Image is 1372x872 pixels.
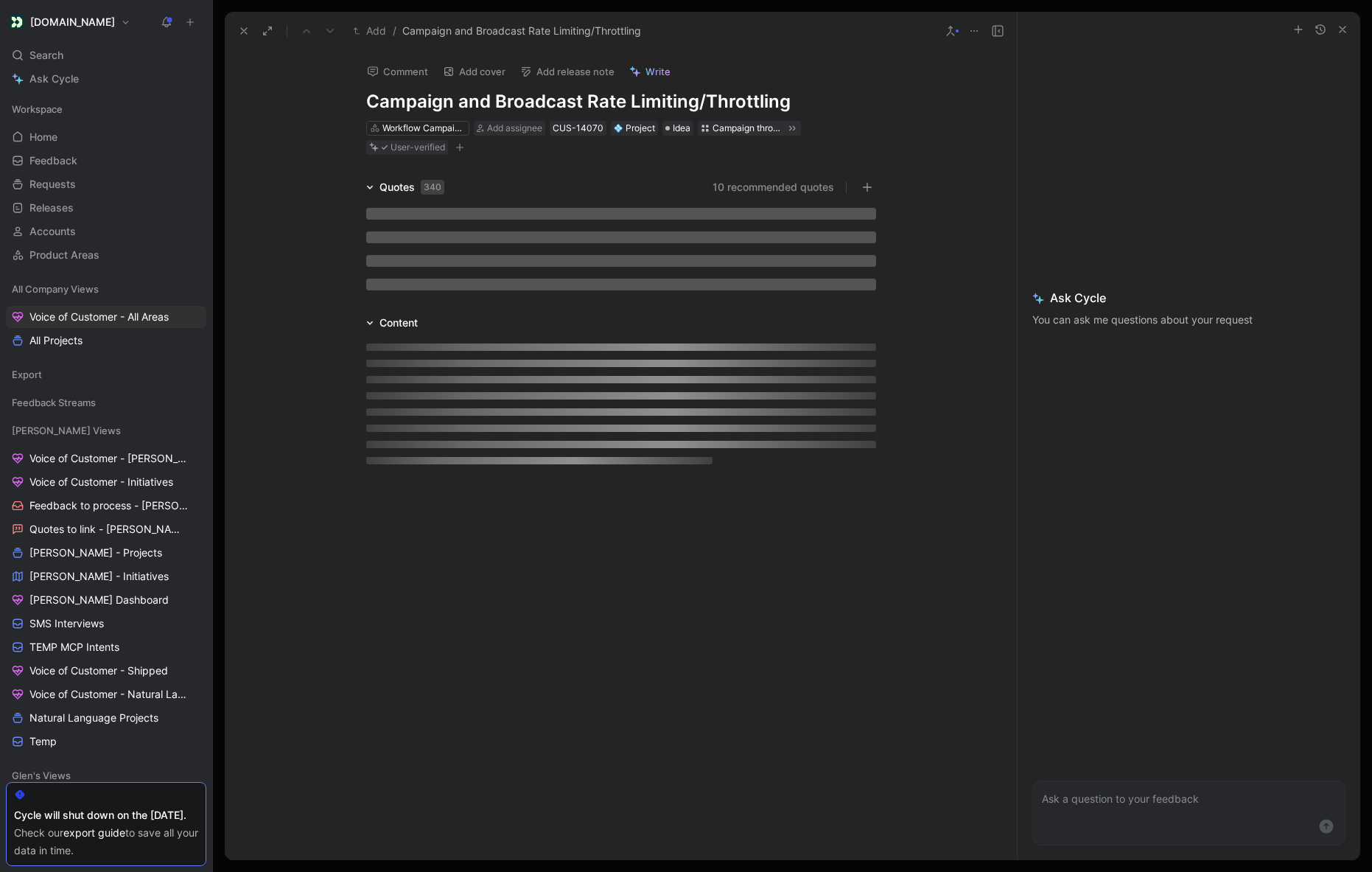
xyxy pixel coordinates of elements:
[6,329,206,352] a: All Projects
[6,447,206,470] a: Voice of Customer - [PERSON_NAME]
[29,200,74,215] span: Releases
[1032,311,1345,329] p: You can ask me questions about your request
[645,65,671,78] span: Write
[29,177,76,192] span: Requests
[713,178,834,196] button: 10 recommended quotes
[6,197,206,219] a: Releases
[6,391,206,418] div: Feedback Streams
[6,683,206,705] a: Voice of Customer - Natural Language
[6,730,206,753] a: Temp
[12,395,96,410] span: Feedback Streams
[63,826,125,839] a: export guide
[614,124,623,133] img: 💠
[12,768,71,783] span: Glen's Views
[29,451,188,466] span: Voice of Customer - [PERSON_NAME]
[6,278,206,300] div: All Company Views
[402,22,641,40] span: Campaign and Broadcast Rate Limiting/Throttling
[6,150,206,172] a: Feedback
[29,711,158,725] span: Natural Language Projects
[6,391,206,414] div: Feedback Streams
[6,44,206,66] div: Search
[6,126,206,148] a: Home
[360,61,435,82] button: Comment
[662,121,693,136] div: Idea
[29,46,63,64] span: Search
[29,70,79,88] span: Ask Cycle
[6,98,206,120] div: Workspace
[12,102,63,116] span: Workspace
[12,423,121,438] span: [PERSON_NAME] Views
[29,475,173,489] span: Voice of Customer - Initiatives
[391,140,445,155] div: User-verified
[12,367,42,382] span: Export
[6,495,206,517] a: Feedback to process - [PERSON_NAME]
[30,15,115,29] h1: [DOMAIN_NAME]
[12,282,99,296] span: All Company Views
[382,121,465,136] div: Workflow Campaigns
[29,734,57,749] span: Temp
[29,153,77,168] span: Feedback
[6,542,206,564] a: [PERSON_NAME] - Projects
[611,121,658,136] div: 💠Project
[379,178,444,196] div: Quotes
[29,593,169,607] span: [PERSON_NAME] Dashboard
[29,224,76,239] span: Accounts
[1032,289,1345,307] span: Ask Cycle
[379,314,418,332] div: Content
[29,248,99,262] span: Product Areas
[6,68,206,90] a: Ask Cycle
[6,173,206,195] a: Requests
[29,310,169,324] span: Voice of Customer - All Areas
[6,660,206,682] a: Voice of Customer - Shipped
[421,180,444,195] div: 340
[6,707,206,729] a: Natural Language Projects
[6,764,206,791] div: Glen's Views
[514,61,621,82] button: Add release note
[6,220,206,243] a: Accounts
[29,130,57,144] span: Home
[6,363,206,390] div: Export
[436,61,512,82] button: Add cover
[6,565,206,587] a: [PERSON_NAME] - Initiatives
[6,471,206,493] a: Voice of Customer - Initiatives
[6,419,206,753] div: [PERSON_NAME] ViewsVoice of Customer - [PERSON_NAME]Voice of Customer - InitiativesFeedback to pr...
[10,15,24,29] img: Customer.io
[29,498,189,513] span: Feedback to process - [PERSON_NAME]
[29,663,168,678] span: Voice of Customer - Shipped
[29,640,119,655] span: TEMP MCP Intents
[6,764,206,786] div: Glen's Views
[614,121,655,136] div: Project
[6,306,206,328] a: Voice of Customer - All Areas
[673,121,690,136] span: Idea
[360,178,450,196] div: Quotes340
[6,244,206,266] a: Product Areas
[6,278,206,352] div: All Company ViewsVoice of Customer - All AreasAll Projects
[349,22,390,40] button: Add
[6,12,134,32] button: Customer.io[DOMAIN_NAME]
[553,121,603,136] div: CUS-14070
[366,90,876,114] h1: Campaign and Broadcast Rate Limiting/Throttling
[14,806,198,824] div: Cycle will shut down on the [DATE].
[29,522,186,537] span: Quotes to link - [PERSON_NAME]
[623,61,677,82] button: Write
[29,333,83,348] span: All Projects
[360,314,424,332] div: Content
[29,569,169,584] span: [PERSON_NAME] - Initiatives
[6,613,206,635] a: SMS Interviews
[6,419,206,442] div: [PERSON_NAME] Views
[14,824,198,859] div: Check our to save all your data in time.
[29,545,162,560] span: [PERSON_NAME] - Projects
[6,636,206,658] a: TEMP MCP Intents
[487,122,542,133] span: Add assignee
[6,518,206,540] a: Quotes to link - [PERSON_NAME]
[6,589,206,611] a: [PERSON_NAME] Dashboard
[393,22,396,40] span: /
[29,687,188,702] span: Voice of Customer - Natural Language
[29,616,104,631] span: SMS Interviews
[6,363,206,386] div: Export
[713,121,782,136] div: Campaign throttling and rate limits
